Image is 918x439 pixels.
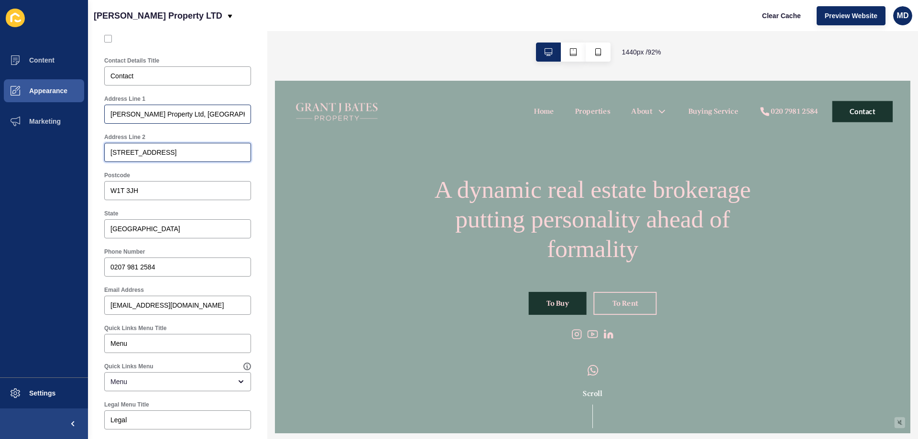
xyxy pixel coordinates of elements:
[762,11,801,21] span: Clear Cache
[144,102,544,198] h1: A dynamic real estate brokerage putting personality ahead of formality
[537,28,589,39] div: 020 7981 2584
[94,4,222,28] p: [PERSON_NAME] Property LTD
[4,333,685,376] div: Scroll
[104,286,144,294] label: Email Address
[817,6,885,25] button: Preview Website
[104,57,159,64] label: Contact Details Title
[19,5,115,62] img: Company logo
[754,6,809,25] button: Clear Cache
[825,11,877,21] span: Preview Website
[281,28,303,39] a: Home
[104,324,166,332] label: Quick Links Menu Title
[104,363,153,370] label: Quick Links Menu
[104,372,251,391] div: open menu
[525,28,589,39] a: 020 7981 2584
[336,303,353,325] img: whatsapp logo
[386,28,409,39] a: About
[104,171,130,179] label: Postcode
[275,229,338,254] a: To Buy
[345,229,413,254] a: To Rent
[325,28,363,39] a: Properties
[104,210,118,217] label: State
[104,133,145,141] label: Address Line 2
[622,47,661,57] span: 1440 px / 92 %
[448,28,502,39] a: Buying Service
[104,95,145,103] label: Address Line 1
[897,11,909,21] span: MD
[604,22,669,45] a: Contact
[104,248,145,256] label: Phone Number
[104,401,149,408] label: Legal Menu Title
